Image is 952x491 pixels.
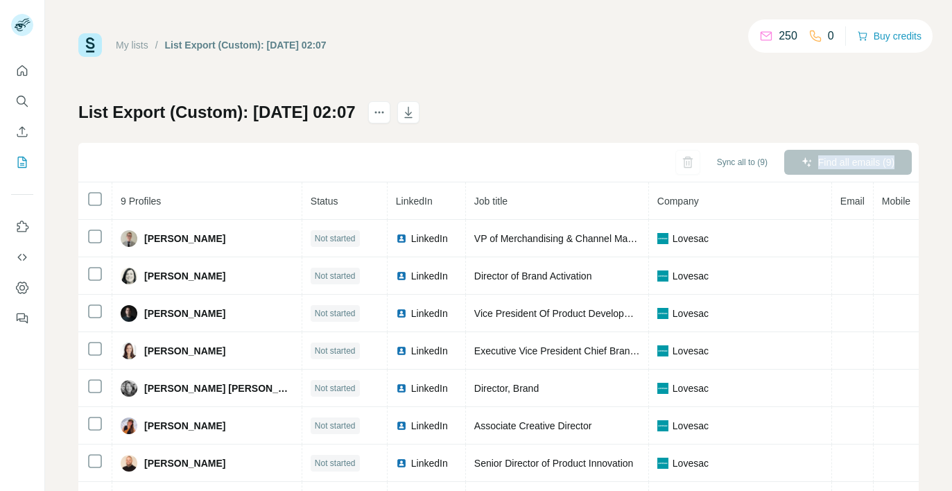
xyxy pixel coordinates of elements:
img: Surfe Logo [78,33,102,57]
span: Company [657,196,699,207]
a: My lists [116,40,148,51]
span: Not started [315,457,356,470]
span: Lovesac [673,419,709,433]
span: LinkedIn [411,419,448,433]
span: Senior Director of Product Innovation [474,458,634,469]
img: company-logo [657,345,668,356]
img: LinkedIn logo [396,383,407,394]
span: LinkedIn [411,344,448,358]
img: company-logo [657,458,668,469]
span: Vice President Of Product Development [474,308,646,319]
span: [PERSON_NAME] [144,232,225,245]
img: LinkedIn logo [396,233,407,244]
span: Sync all to (9) [717,156,768,169]
span: Lovesac [673,456,709,470]
span: Not started [315,345,356,357]
span: [PERSON_NAME] [144,269,225,283]
span: LinkedIn [411,232,448,245]
button: Search [11,89,33,114]
span: [PERSON_NAME] [PERSON_NAME] [144,381,293,395]
span: Lovesac [673,344,709,358]
button: Buy credits [857,26,921,46]
span: Not started [315,270,356,282]
img: LinkedIn logo [396,270,407,282]
img: Avatar [121,455,137,472]
span: Not started [315,232,356,245]
img: LinkedIn logo [396,345,407,356]
img: Avatar [121,380,137,397]
span: Director of Brand Activation [474,270,592,282]
button: Sync all to (9) [707,152,777,173]
img: Avatar [121,343,137,359]
span: LinkedIn [411,381,448,395]
span: LinkedIn [396,196,433,207]
span: LinkedIn [411,456,448,470]
span: Email [840,196,865,207]
span: Lovesac [673,269,709,283]
button: My lists [11,150,33,175]
span: Executive Vice President Chief Brand & Marketing Officer [474,345,721,356]
span: LinkedIn [411,269,448,283]
button: Dashboard [11,275,33,300]
p: 0 [828,28,834,44]
h1: List Export (Custom): [DATE] 02:07 [78,101,356,123]
img: Avatar [121,305,137,322]
p: 250 [779,28,797,44]
button: Enrich CSV [11,119,33,144]
span: Status [311,196,338,207]
img: LinkedIn logo [396,458,407,469]
img: company-logo [657,233,668,244]
img: Avatar [121,268,137,284]
span: Director, Brand [474,383,539,394]
span: [PERSON_NAME] [144,456,225,470]
img: Avatar [121,417,137,434]
img: company-logo [657,383,668,394]
span: VP of Merchandising & Channel Marketing [474,233,657,244]
span: Job title [474,196,508,207]
img: LinkedIn logo [396,420,407,431]
img: Avatar [121,230,137,247]
img: LinkedIn logo [396,308,407,319]
span: Lovesac [673,232,709,245]
div: List Export (Custom): [DATE] 02:07 [165,38,327,52]
button: actions [368,101,390,123]
span: [PERSON_NAME] [144,307,225,320]
span: Lovesac [673,307,709,320]
span: [PERSON_NAME] [144,419,225,433]
img: company-logo [657,270,668,282]
button: Use Surfe API [11,245,33,270]
span: Not started [315,420,356,432]
span: 9 Profiles [121,196,161,207]
span: Not started [315,382,356,395]
span: [PERSON_NAME] [144,344,225,358]
img: company-logo [657,420,668,431]
span: Associate Creative Director [474,420,592,431]
li: / [155,38,158,52]
button: Feedback [11,306,33,331]
span: Lovesac [673,381,709,395]
span: Not started [315,307,356,320]
img: company-logo [657,308,668,319]
span: LinkedIn [411,307,448,320]
button: Quick start [11,58,33,83]
button: Use Surfe on LinkedIn [11,214,33,239]
span: Mobile [882,196,910,207]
